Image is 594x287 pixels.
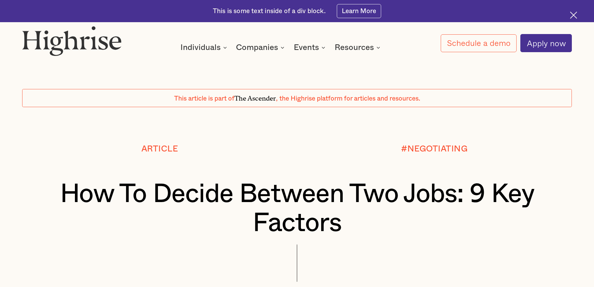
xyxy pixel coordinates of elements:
[180,44,229,51] div: Individuals
[520,34,572,52] a: Apply now
[401,144,468,153] div: #NEGOTIATING
[22,26,121,56] img: Highrise logo
[236,44,286,51] div: Companies
[294,44,319,51] div: Events
[337,4,381,18] a: Learn More
[213,7,326,16] div: This is some text inside of a div block.
[294,44,327,51] div: Events
[141,144,178,153] div: Article
[441,34,517,52] a: Schedule a demo
[180,44,221,51] div: Individuals
[174,95,234,102] span: This article is part of
[234,93,276,101] span: The Ascender
[45,180,549,238] h1: How To Decide Between Two Jobs: 9 Key Factors
[335,44,374,51] div: Resources
[236,44,278,51] div: Companies
[335,44,382,51] div: Resources
[570,12,577,19] img: Cross icon
[276,95,420,102] span: , the Highrise platform for articles and resources.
